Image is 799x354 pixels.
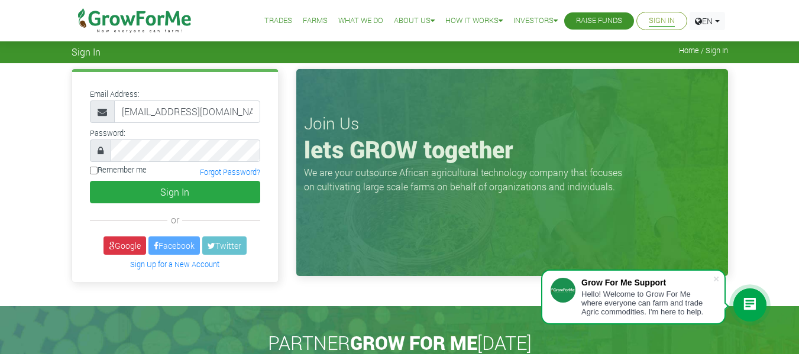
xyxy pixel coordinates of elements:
a: Sign Up for a New Account [130,259,219,269]
span: Home / Sign In [679,46,728,55]
input: Email Address [114,100,260,123]
label: Email Address: [90,89,140,100]
div: Hello! Welcome to Grow For Me where everyone can farm and trade Agric commodities. I'm here to help. [581,290,713,316]
span: Sign In [72,46,101,57]
input: Remember me [90,167,98,174]
h2: PARTNER [DATE] [76,332,723,354]
a: Investors [513,15,558,27]
a: What We Do [338,15,383,27]
a: Google [103,236,146,255]
h3: Join Us [304,113,720,134]
a: About Us [394,15,435,27]
a: How it Works [445,15,503,27]
button: Sign In [90,181,260,203]
a: Farms [303,15,328,27]
a: EN [690,12,725,30]
div: Grow For Me Support [581,278,713,287]
label: Remember me [90,164,147,176]
a: Raise Funds [576,15,622,27]
h1: lets GROW together [304,135,720,164]
label: Password: [90,128,125,139]
div: or [90,213,260,227]
a: Forgot Password? [200,167,260,177]
a: Sign In [649,15,675,27]
a: Trades [264,15,292,27]
p: We are your outsource African agricultural technology company that focuses on cultivating large s... [304,165,629,194]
